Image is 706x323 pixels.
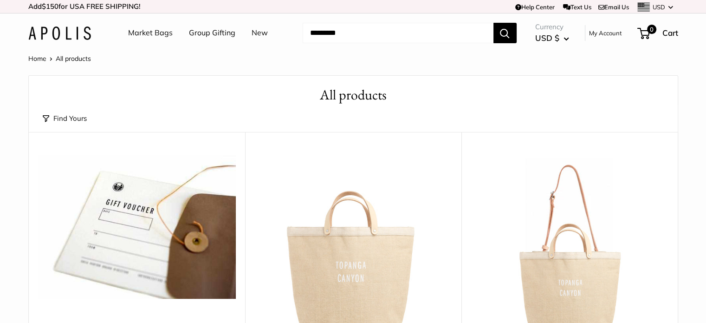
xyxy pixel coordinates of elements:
[662,28,678,38] span: Cart
[28,54,46,63] a: Home
[535,20,569,33] span: Currency
[28,26,91,40] img: Apolis
[38,155,236,299] img: Apolis Instant E-Gift Voucher
[535,31,569,46] button: USD $
[42,2,58,11] span: $150
[653,3,665,11] span: USD
[515,3,555,11] a: Help Center
[638,26,678,40] a: 0 Cart
[43,112,87,125] button: Find Yours
[303,23,493,43] input: Search...
[535,33,559,43] span: USD $
[252,26,268,40] a: New
[128,26,173,40] a: Market Bags
[43,85,664,105] h1: All products
[589,27,622,39] a: My Account
[563,3,591,11] a: Text Us
[56,54,91,63] span: All products
[647,25,656,34] span: 0
[598,3,629,11] a: Email Us
[189,26,235,40] a: Group Gifting
[28,53,91,65] nav: Breadcrumb
[38,155,236,299] a: Apolis Instant E-Gift VoucherApolis Instant E-Gift Voucher
[493,23,517,43] button: Search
